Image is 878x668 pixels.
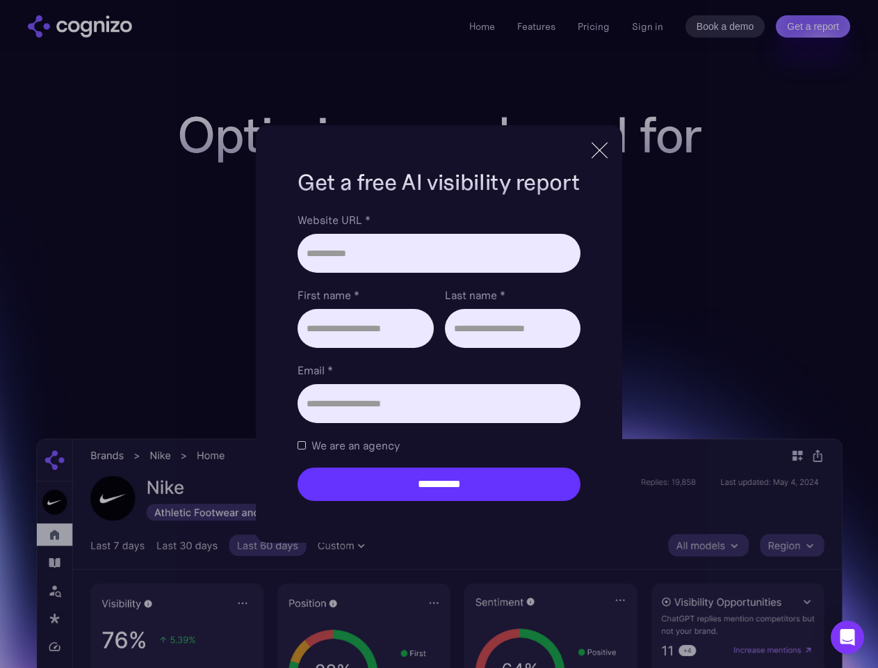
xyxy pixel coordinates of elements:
label: Last name * [445,287,580,303]
label: Website URL * [298,212,580,228]
span: We are an agency [311,437,400,454]
div: Open Intercom Messenger [831,621,864,654]
label: First name * [298,287,433,303]
h1: Get a free AI visibility report [298,167,580,198]
label: Email * [298,362,580,379]
form: Brand Report Form [298,212,580,501]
